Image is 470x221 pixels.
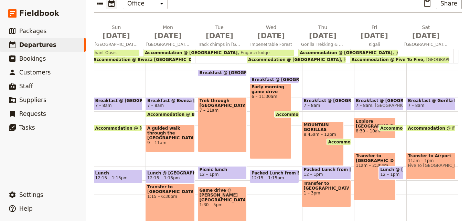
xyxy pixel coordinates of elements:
[19,8,59,19] span: Fieldbook
[200,172,219,177] span: 12 – 1pm
[351,57,423,62] span: Accommodation @ Five To Five
[147,140,193,145] span: 9 – 11am
[252,94,290,99] span: 6 – 11:30am
[249,31,293,41] span: [DATE]
[19,97,46,103] span: Suppliers
[356,119,394,129] span: Explore [GEOGRAPHIC_DATA] by canoe
[19,28,46,34] span: Packages
[304,132,342,137] span: 8:45am – 12pm
[146,24,190,41] h2: Mon
[398,24,405,49] button: Add before day 10
[247,42,296,47] span: Impenetrable Forest
[304,191,350,195] span: 1 – 3pm
[200,98,245,108] span: Trek through [GEOGRAPHIC_DATA].
[95,98,141,103] span: Breakfast @ [GEOGRAPHIC_DATA]
[94,125,143,131] div: Accommodation @ [GEOGRAPHIC_DATA]
[327,139,351,145] div: Accommodation @ [GEOGRAPHIC_DATA]
[304,98,350,103] span: Breakfast @ [GEOGRAPHIC_DATA]
[19,110,46,117] span: Requests
[302,180,351,207] div: Transfer to [GEOGRAPHIC_DATA]1 – 3pm
[198,70,247,76] div: Breakfast @ [GEOGRAPHIC_DATA]
[192,24,199,49] button: Add before day 6
[295,24,302,49] button: Add before day 8
[95,31,138,41] span: [DATE]
[95,171,141,175] span: Lunch
[200,202,245,207] span: 1:30 – 5pm
[302,121,344,166] div: MOUNTAIN GORILLAS8:45am – 12pm
[354,97,403,111] div: Breakfast @ [GEOGRAPHIC_DATA]7 – 8am[GEOGRAPHIC_DATA]
[356,98,402,103] span: Breakfast @ [GEOGRAPHIC_DATA]
[146,170,195,183] div: Lunch @ [GEOGRAPHIC_DATA]12:15 – 1:15pm
[302,166,351,180] div: Packed Lunch from [GEOGRAPHIC_DATA]12 – 1pm
[83,50,116,55] span: Elephant Oasis
[198,31,241,41] span: [DATE]
[380,172,399,177] span: 12 – 1pm
[378,166,403,180] div: Lunch @ [GEOGRAPHIC_DATA]12 – 1pm
[304,181,350,191] span: Transfer to [GEOGRAPHIC_DATA]
[147,171,193,175] span: Lunch @ [GEOGRAPHIC_DATA]
[198,24,241,41] h2: Tue
[356,129,394,133] span: 8:30 – 10am
[250,77,299,83] div: Breakfast @ [GEOGRAPHIC_DATA]
[140,24,147,49] button: Add before day 5
[147,112,259,117] span: Accommodation @ Bweza [GEOGRAPHIC_DATA]
[350,42,399,47] span: Kigali
[95,175,128,180] span: 12:15 – 1:15pm
[19,83,33,90] span: Staff
[92,24,143,49] button: Sun [DATE][GEOGRAPHIC_DATA]
[147,194,193,199] span: 1:15 – 6:30pm
[408,163,454,168] span: Five To [GEOGRAPHIC_DATA]
[147,126,193,140] span: A guided walk through the [GEOGRAPHIC_DATA]
[408,158,454,163] span: 11am – 1pm
[406,152,456,180] div: Transfer to Airport11am – 1pmFive To [GEOGRAPHIC_DATA]
[408,98,454,103] span: Breakfast @ Gorilla Hotels
[301,31,344,41] span: [DATE]
[298,42,347,47] span: Gorilla Trekking & [GEOGRAPHIC_DATA]
[248,57,341,62] span: Accommodation @ [GEOGRAPHIC_DATA]
[94,170,143,183] div: Lunch12:15 – 1:15pm
[404,24,448,41] h2: Sat
[402,24,453,49] button: Sat [DATE][GEOGRAPHIC_DATA]
[143,50,294,56] div: Accommodation @ [GEOGRAPHIC_DATA]Enganzi lodge
[95,103,112,108] span: 7 – 8am
[252,77,332,82] span: Breakfast @ [GEOGRAPHIC_DATA]
[200,188,245,202] span: Game drive @ [PERSON_NAME][GEOGRAPHIC_DATA]
[423,57,470,62] span: [GEOGRAPHIC_DATA]
[19,41,56,48] span: Departures
[372,103,418,108] span: [GEOGRAPHIC_DATA]
[146,97,195,111] div: Breakfast @ Bweza [GEOGRAPHIC_DATA]7 – 8am
[354,152,396,200] div: Transfer to [GEOGRAPHIC_DATA]11am – 2:30pm
[252,171,297,175] span: Packed Lunch from Enganzi
[19,191,43,198] span: Settings
[147,175,180,180] span: 12:15 – 1:15pm
[143,24,195,49] button: Mon [DATE][GEOGRAPHIC_DATA]/ [PERSON_NAME][GEOGRAPHIC_DATA]
[237,50,269,55] span: Enganzi lodge
[356,103,372,108] span: 7 – 8am
[249,24,293,41] h2: Wed
[450,35,457,42] button: Add after day 10
[304,172,323,177] span: 12 – 1pm
[274,111,299,118] div: Accommodation @ [GEOGRAPHIC_DATA]
[19,124,35,131] span: Tasks
[146,125,195,152] div: A guided walk through the [GEOGRAPHIC_DATA]9 – 11am
[145,50,237,55] span: Accommodation @ [GEOGRAPHIC_DATA]
[252,175,284,180] span: 12:15 – 1:15pm
[146,31,190,41] span: [DATE]
[402,42,450,47] span: [GEOGRAPHIC_DATA]
[200,108,245,113] span: 7 – 11am
[276,112,372,117] span: Accommodation @ [GEOGRAPHIC_DATA]
[304,122,342,132] span: MOUNTAIN GORILLAS
[19,205,33,212] span: Help
[298,24,350,49] button: Thu [DATE]Gorilla Trekking & [GEOGRAPHIC_DATA]
[195,42,244,47] span: Track chimps in [GEOGRAPHIC_DATA]
[406,125,456,131] div: Accommodation @ Five To Five
[19,55,46,62] span: Bookings
[304,167,350,172] span: Packed Lunch from [GEOGRAPHIC_DATA]
[304,103,320,108] span: 7 – 8am
[408,103,425,108] span: 7 – 8am
[147,103,164,108] span: 7 – 8am
[19,69,51,76] span: Customers
[146,111,195,118] div: Accommodation @ Bweza [GEOGRAPHIC_DATA]
[200,70,280,75] span: Breakfast @ [GEOGRAPHIC_DATA]
[354,118,396,138] div: Explore [GEOGRAPHIC_DATA] by canoe8:30 – 10am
